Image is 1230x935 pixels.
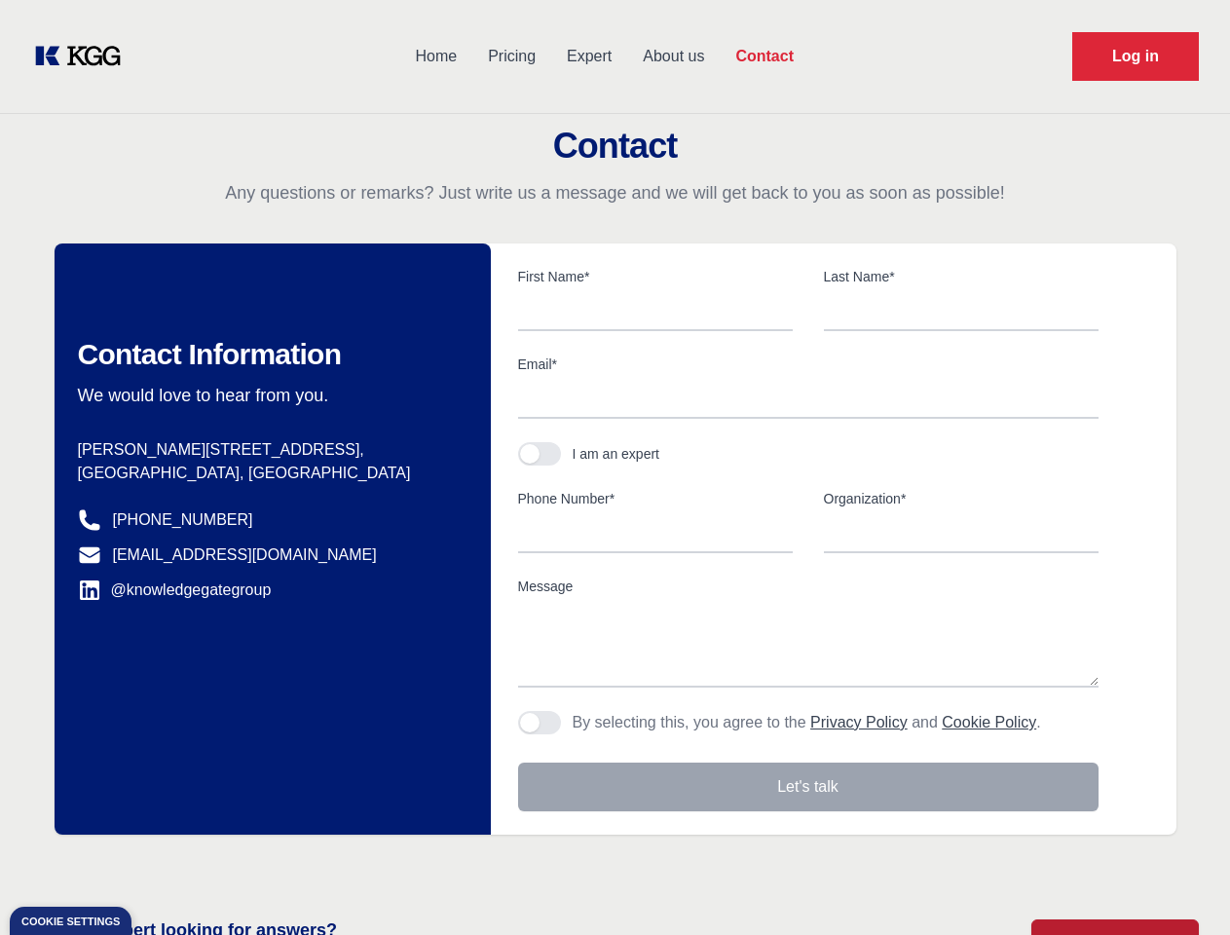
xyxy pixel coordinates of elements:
div: Cookie settings [21,916,120,927]
a: About us [627,31,720,82]
a: Pricing [472,31,551,82]
label: Email* [518,355,1099,374]
a: Request Demo [1072,32,1199,81]
p: [GEOGRAPHIC_DATA], [GEOGRAPHIC_DATA] [78,462,460,485]
h2: Contact Information [78,337,460,372]
div: I am an expert [573,444,660,464]
a: KOL Knowledge Platform: Talk to Key External Experts (KEE) [31,41,136,72]
a: Contact [720,31,809,82]
p: By selecting this, you agree to the and . [573,711,1041,734]
a: @knowledgegategroup [78,579,272,602]
a: [EMAIL_ADDRESS][DOMAIN_NAME] [113,543,377,567]
label: Organization* [824,489,1099,508]
p: Any questions or remarks? Just write us a message and we will get back to you as soon as possible! [23,181,1207,205]
iframe: Chat Widget [1133,841,1230,935]
p: [PERSON_NAME][STREET_ADDRESS], [78,438,460,462]
a: Cookie Policy [942,714,1036,730]
a: Expert [551,31,627,82]
a: Privacy Policy [810,714,908,730]
h2: Contact [23,127,1207,166]
label: Message [518,577,1099,596]
label: First Name* [518,267,793,286]
a: [PHONE_NUMBER] [113,508,253,532]
a: Home [399,31,472,82]
label: Last Name* [824,267,1099,286]
button: Let's talk [518,763,1099,811]
p: We would love to hear from you. [78,384,460,407]
label: Phone Number* [518,489,793,508]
